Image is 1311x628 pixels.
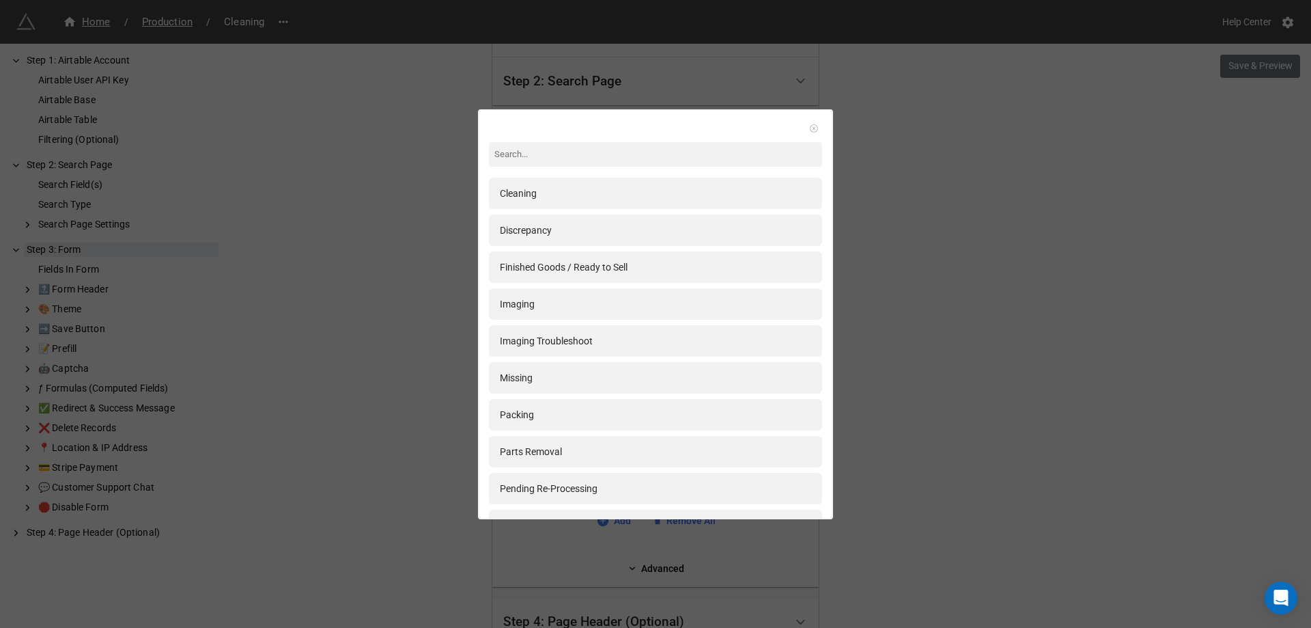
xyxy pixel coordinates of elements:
div: Finished Goods / Ready to Sell [500,260,628,275]
div: Cleaning [500,186,537,201]
div: Imaging [500,297,535,312]
div: Open Intercom Messenger [1265,582,1297,614]
div: Missing [500,370,533,385]
input: Search... [489,142,822,167]
div: Packing [500,407,534,422]
div: Pending Re-Processing [500,481,597,496]
div: Parts Removal [500,444,562,459]
div: Discrepancy [500,223,552,238]
div: Imaging Troubleshoot [500,333,593,349]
